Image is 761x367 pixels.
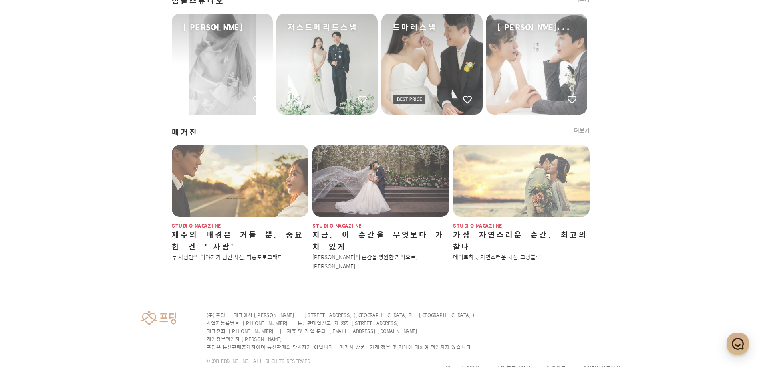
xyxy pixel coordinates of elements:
a: studio magazine가장 자연스러운 순간, 최고의 찰나데이트하듯 자연스러운 사진, 그랑블루 [453,145,590,262]
p: © 2018 FDDING INC. ALL RIGHTS RESERVED [207,357,476,365]
a: 더보기 [574,127,590,135]
p: 데이트하듯 자연스러운 사진, 그랑블루 [453,252,590,262]
span: [PERSON_NAME]... [497,22,572,33]
a: studio magazine지금, 이 순간을 무엇보다 가치 있게[PERSON_NAME]의 순간을 영원한 기억으로, [PERSON_NAME] [312,145,449,271]
a: [PERSON_NAME] [172,14,273,115]
a: studio magazine제주의 배경은 거들 뿐, 중요한 건 '사람'두 사람만의 이야기가 담긴 사진, 픽송포토그래피 [172,145,308,262]
p: 프딩은 통신판매중개자이며 통신판매의 당사자가 아닙니다. 따라서 상품, 거래 정보 및 거래에 대하여 책임지지 않습니다. [207,343,476,351]
a: 드마레스냅 [381,14,483,115]
img: icon-bp-label2.9f32ef38.svg [393,95,425,104]
span: studio magazine [453,223,590,228]
p: 두 사람만의 이야기가 담긴 사진, 픽송포토그래피 [172,252,308,262]
span: 매거진 [172,127,198,138]
p: 사업자등록번호 [PHONE_NUMBER] | 통신판매업신고 제 2025-[STREET_ADDRESS] [207,319,476,327]
p: 개인정보책임자 [PERSON_NAME] [207,335,476,343]
a: 저스트메리드스냅 [276,14,378,115]
span: 홈 [25,265,30,272]
span: 설정 [123,265,133,272]
a: 설정 [103,253,153,273]
span: 드마레스냅 [393,22,437,33]
a: 대화 [53,253,103,273]
p: (주) 프딩 | 대표이사 [PERSON_NAME] | [STREET_ADDRESS]([GEOGRAPHIC_DATA]가, [GEOGRAPHIC_DATA]) [207,311,476,319]
span: studio magazine [172,223,308,228]
label: 가장 자연스러운 순간, 최고의 찰나 [453,228,588,252]
span: 대화 [73,266,83,272]
span: 저스트메리드스냅 [288,22,358,33]
span: studio magazine [312,223,449,228]
p: [PERSON_NAME]의 순간을 영원한 기억으로, [PERSON_NAME] [312,252,449,271]
label: 제주의 배경은 거들 뿐, 중요한 건 '사람' [172,228,304,252]
label: 지금, 이 순간을 무엇보다 가치 있게 [312,228,445,252]
p: 대표전화 [PHONE_NUMBER] | 제휴 및 가입 문의 [EMAIL_ADDRESS][DOMAIN_NAME] [207,327,476,335]
a: [PERSON_NAME]... [486,14,587,115]
span: [PERSON_NAME] [183,22,243,33]
a: 홈 [2,253,53,273]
